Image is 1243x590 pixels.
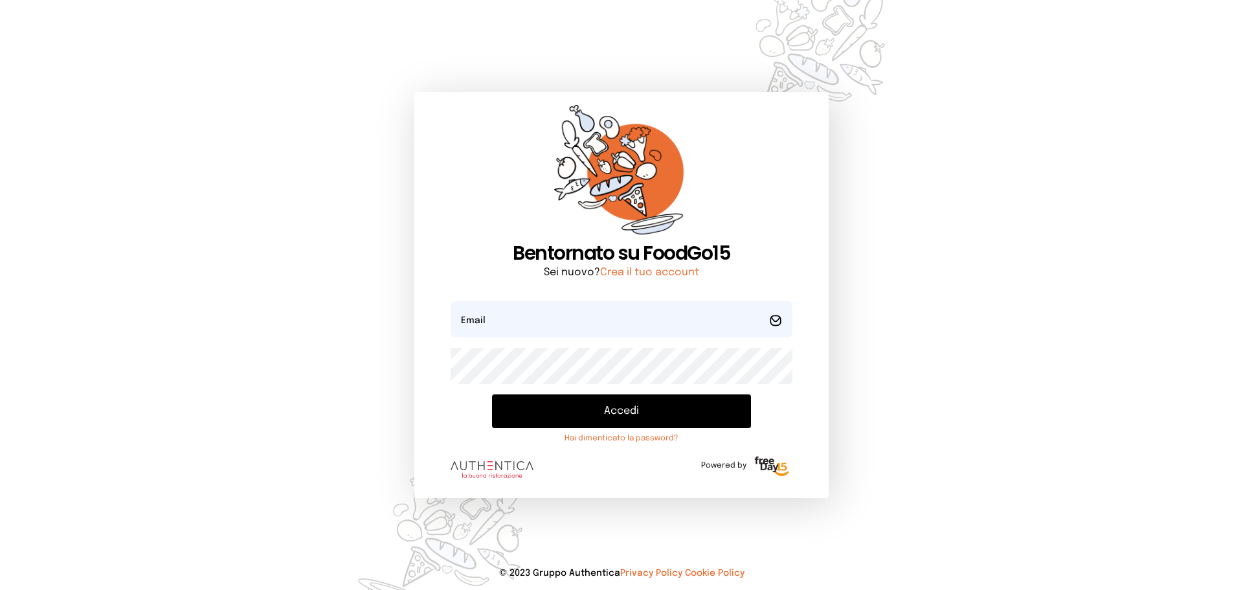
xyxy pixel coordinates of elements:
[492,433,751,444] a: Hai dimenticato la password?
[21,567,1222,580] p: © 2023 Gruppo Authentica
[701,460,746,471] span: Powered by
[620,569,682,578] a: Privacy Policy
[752,454,792,480] img: logo-freeday.3e08031.png
[600,267,699,278] a: Crea il tuo account
[451,265,792,280] p: Sei nuovo?
[451,461,533,478] img: logo.8f33a47.png
[492,394,751,428] button: Accedi
[685,569,745,578] a: Cookie Policy
[554,105,689,242] img: sticker-orange.65babaf.png
[451,242,792,265] h1: Bentornato su FoodGo15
